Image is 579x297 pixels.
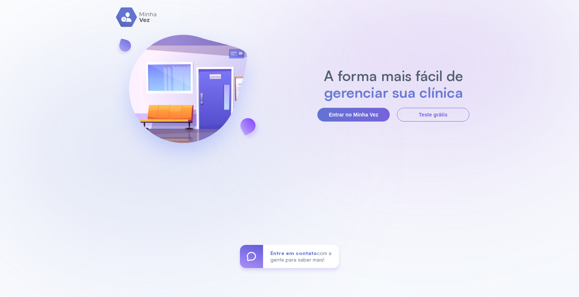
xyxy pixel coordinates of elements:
[240,245,339,268] a: Entre em contatocom a gente para saber mais!
[397,108,469,122] button: Teste grátis
[263,245,339,268] div: com a gente para saber mais!
[320,84,467,101] h2: gerenciar sua clínica
[320,67,467,84] h2: A forma mais fácil de
[270,250,317,256] span: Entre em contato
[116,7,157,27] img: logo.svg
[110,16,266,173] img: banner-login.svg
[317,108,390,122] button: Entrar no Minha Vez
